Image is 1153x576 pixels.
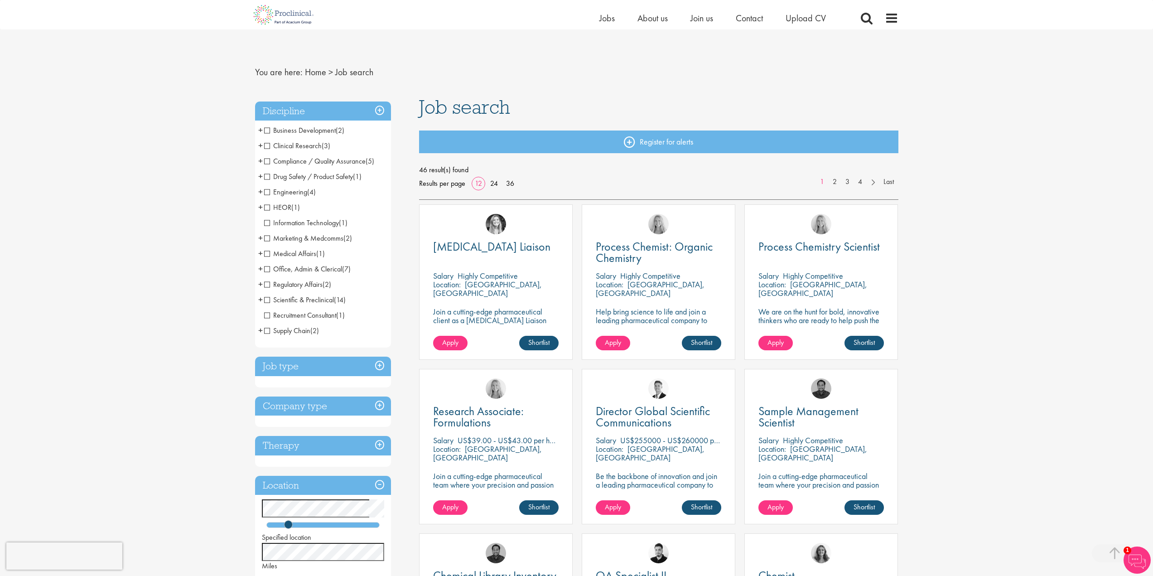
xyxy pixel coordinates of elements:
a: 1 [815,177,829,187]
span: (3) [322,141,330,150]
span: + [258,154,263,168]
a: Director Global Scientific Communications [596,406,721,428]
span: Apply [767,502,784,512]
span: Miles [262,561,277,571]
a: Shortlist [519,336,559,350]
span: Office, Admin & Clerical [264,264,351,274]
a: Apply [433,336,468,350]
span: Information Technology [264,218,347,227]
h3: Discipline [255,102,391,121]
span: Salary [596,435,616,445]
span: + [258,277,263,291]
span: Location: [758,444,786,454]
img: Mike Raletz [811,378,831,399]
span: (2) [343,233,352,243]
a: Shortlist [682,500,721,515]
span: (2) [336,126,344,135]
a: Shannon Briggs [486,378,506,399]
p: US$255000 - US$260000 per annum [620,435,743,445]
a: Register for alerts [419,131,898,153]
a: Shannon Briggs [648,214,669,234]
span: HEOR [264,203,300,212]
a: Shortlist [844,336,884,350]
img: Mike Raletz [486,543,506,563]
span: Apply [442,338,458,347]
span: Supply Chain [264,326,319,335]
span: Location: [758,279,786,290]
p: Help bring science to life and join a leading pharmaceutical company to play a key role in delive... [596,307,721,350]
span: Marketing & Medcomms [264,233,352,243]
span: > [328,66,333,78]
img: Manon Fuller [486,214,506,234]
a: Jobs [599,12,615,24]
a: Apply [758,500,793,515]
a: Jackie Cerchio [811,543,831,563]
span: Engineering [264,187,307,197]
span: 1 [1124,547,1131,554]
a: Apply [433,500,468,515]
h3: Location [255,476,391,495]
span: Compliance / Quality Assurance [264,156,366,166]
a: About us [637,12,668,24]
span: Research Associate: Formulations [433,403,524,430]
span: + [258,247,263,260]
h3: Therapy [255,436,391,455]
p: [GEOGRAPHIC_DATA], [GEOGRAPHIC_DATA] [433,444,542,463]
a: Apply [758,336,793,350]
span: Apply [605,502,621,512]
p: [GEOGRAPHIC_DATA], [GEOGRAPHIC_DATA] [596,279,704,298]
span: Process Chemistry Scientist [758,239,880,254]
span: Process Chemist: Organic Chemistry [596,239,713,266]
p: Join a cutting-edge pharmaceutical team where your precision and passion for quality will help sh... [433,472,559,506]
a: 12 [472,179,485,188]
span: (5) [366,156,374,166]
h3: Company type [255,397,391,416]
span: Job search [419,95,510,119]
span: Salary [758,271,779,281]
span: [MEDICAL_DATA] Liaison [433,239,550,254]
span: (1) [316,249,325,258]
img: Chatbot [1124,547,1151,574]
span: Location: [596,279,623,290]
p: Highly Competitive [458,271,518,281]
span: Marketing & Medcomms [264,233,343,243]
img: Shannon Briggs [811,214,831,234]
span: Location: [433,444,461,454]
img: Anderson Maldonado [648,543,669,563]
span: Salary [433,271,453,281]
a: 3 [841,177,854,187]
span: Scientific & Preclinical [264,295,346,305]
span: Results per page [419,177,465,190]
span: Sample Management Scientist [758,403,859,430]
a: Shortlist [844,500,884,515]
span: + [258,200,263,214]
a: Contact [736,12,763,24]
span: Medical Affairs [264,249,316,258]
a: Upload CV [786,12,826,24]
span: Director Global Scientific Communications [596,403,710,430]
a: Sample Management Scientist [758,406,884,428]
span: + [258,169,263,183]
span: (4) [307,187,316,197]
a: Join us [690,12,713,24]
p: Join a cutting-edge pharmaceutical client as a [MEDICAL_DATA] Liaison (PEL) where your precision ... [433,307,559,350]
span: (1) [291,203,300,212]
img: George Watson [648,378,669,399]
span: Scientific & Preclinical [264,295,334,305]
a: Apply [596,500,630,515]
span: (1) [336,310,345,320]
span: Specified location [262,532,311,542]
a: breadcrumb link [305,66,326,78]
span: Location: [596,444,623,454]
span: Recruitment Consultant [264,310,345,320]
